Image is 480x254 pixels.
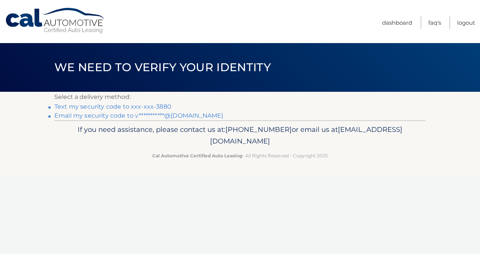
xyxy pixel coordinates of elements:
a: Dashboard [382,16,412,29]
p: If you need assistance, please contact us at: or email us at [59,124,421,148]
a: FAQ's [428,16,441,29]
p: Select a delivery method: [54,92,426,102]
span: We need to verify your identity [54,60,271,74]
a: Text my security code to xxx-xxx-3880 [54,103,171,110]
a: Logout [457,16,475,29]
strong: Cal Automotive Certified Auto Leasing [152,153,242,158]
span: [PHONE_NUMBER] [225,125,292,134]
p: - All Rights Reserved - Copyright 2025 [59,152,421,160]
a: Cal Automotive [5,7,106,34]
